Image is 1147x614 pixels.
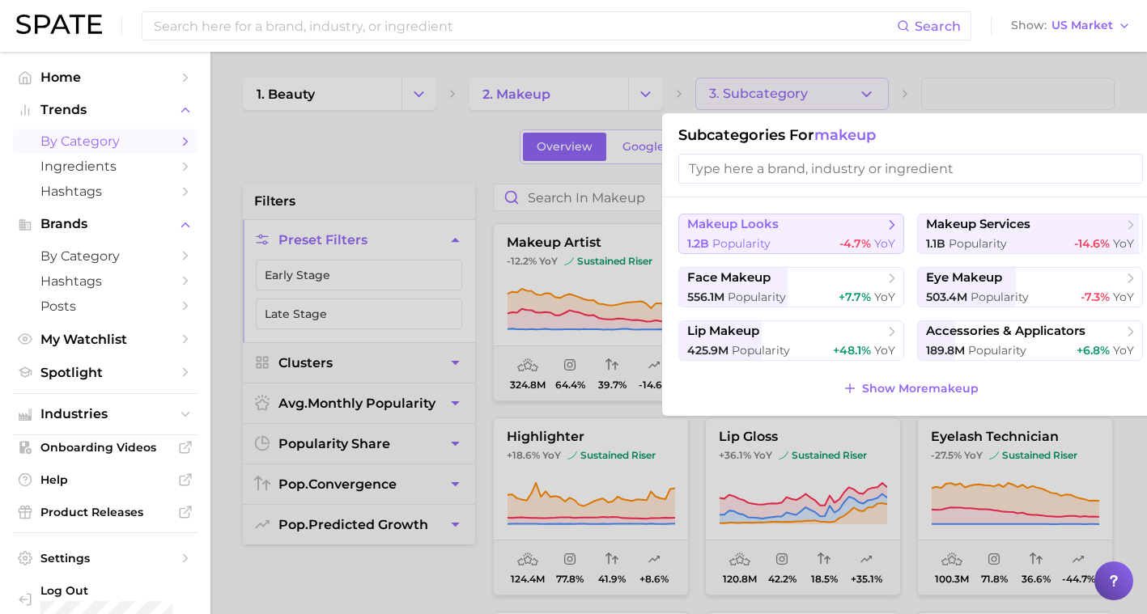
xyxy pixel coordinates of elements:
span: Home [40,70,170,85]
a: Ingredients [13,154,198,179]
span: -4.7% [839,236,871,251]
span: Product Releases [40,505,170,519]
span: +7.7% [839,290,871,304]
span: 189.8m [926,343,965,358]
span: Brands [40,217,170,231]
button: makeup looks1.2b Popularity-4.7% YoY [678,214,904,254]
span: YoY [1113,343,1134,358]
span: Hashtags [40,184,170,199]
span: makeup looks [687,217,779,232]
span: US Market [1051,21,1113,30]
span: by Category [40,248,170,264]
span: Search [915,19,961,34]
span: Popularity [949,236,1007,251]
span: eye makeup [926,270,1002,286]
button: Brands [13,212,198,236]
span: 1.2b [687,236,709,251]
span: Popularity [971,290,1029,304]
a: Hashtags [13,269,198,294]
span: Onboarding Videos [40,440,170,455]
span: Log Out [40,583,185,598]
span: 425.9m [687,343,729,358]
a: Onboarding Videos [13,435,198,459]
span: -7.3% [1081,290,1110,304]
span: +48.1% [833,343,871,358]
span: YoY [1113,236,1134,251]
span: Popularity [712,236,771,251]
span: Spotlight [40,365,170,380]
span: makeup services [926,217,1030,232]
button: eye makeup503.4m Popularity-7.3% YoY [917,267,1143,307]
span: Show More makeup [862,382,979,396]
button: accessories & applicators189.8m Popularity+6.8% YoY [917,320,1143,361]
span: 1.1b [926,236,945,251]
button: Industries [13,402,198,426]
span: Popularity [732,343,790,358]
a: Home [13,65,198,90]
a: Help [13,468,198,492]
input: Type here a brand, industry or ingredient [678,154,1143,184]
span: Settings [40,551,170,565]
span: Help [40,472,170,487]
span: 503.4m [926,290,967,304]
span: YoY [1113,290,1134,304]
span: Ingredients [40,159,170,174]
span: Trends [40,103,170,117]
img: SPATE [16,15,102,34]
span: 556.1m [687,290,724,304]
span: Show [1011,21,1047,30]
a: Hashtags [13,179,198,204]
span: Industries [40,407,170,421]
span: Popularity [728,290,786,304]
button: face makeup556.1m Popularity+7.7% YoY [678,267,904,307]
span: Hashtags [40,273,170,289]
span: YoY [874,236,895,251]
span: -14.6% [1074,236,1110,251]
span: +6.8% [1077,343,1110,358]
span: accessories & applicators [926,324,1085,339]
button: ShowUS Market [1007,15,1135,36]
span: Popularity [968,343,1026,358]
a: Spotlight [13,360,198,385]
a: Product Releases [13,500,198,524]
input: Search here for a brand, industry, or ingredient [152,12,897,40]
button: lip makeup425.9m Popularity+48.1% YoY [678,320,904,361]
button: Show Moremakeup [839,377,983,400]
a: Posts [13,294,198,319]
button: Trends [13,98,198,122]
span: face makeup [687,270,771,286]
span: YoY [874,290,895,304]
a: by Category [13,129,198,154]
span: makeup [814,126,876,144]
button: makeup services1.1b Popularity-14.6% YoY [917,214,1143,254]
span: by Category [40,133,170,149]
a: My Watchlist [13,327,198,352]
a: by Category [13,243,198,269]
span: My Watchlist [40,332,170,347]
a: Settings [13,546,198,570]
span: YoY [874,343,895,358]
span: lip makeup [687,324,759,339]
h1: Subcategories for [678,126,1143,144]
span: Posts [40,299,170,314]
